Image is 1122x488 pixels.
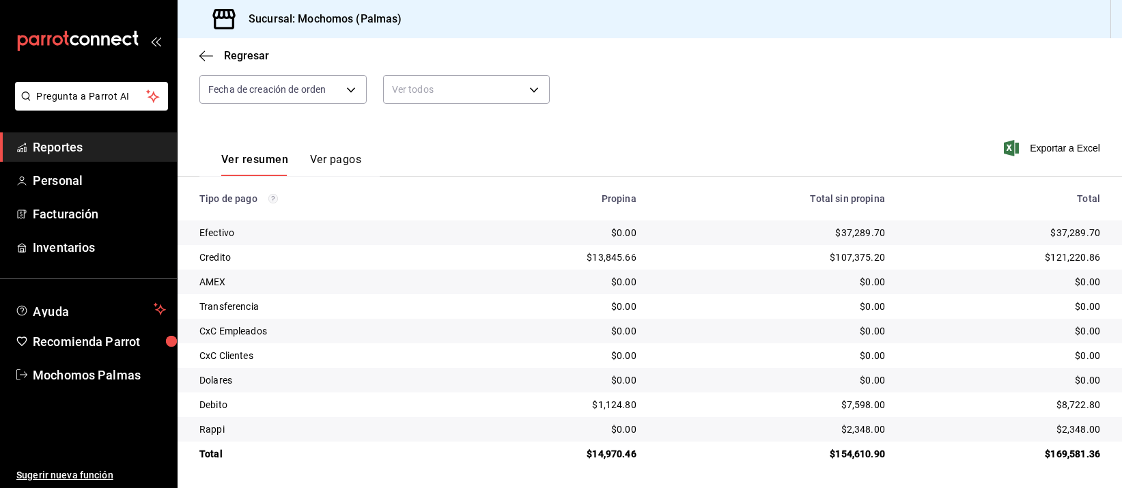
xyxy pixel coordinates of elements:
[310,153,361,176] button: Ver pagos
[658,300,885,313] div: $0.00
[199,275,453,289] div: AMEX
[33,238,166,257] span: Inventarios
[907,300,1100,313] div: $0.00
[475,250,636,264] div: $13,845.66
[475,373,636,387] div: $0.00
[658,324,885,338] div: $0.00
[475,193,636,204] div: Propina
[268,194,278,203] svg: Los pagos realizados con Pay y otras terminales son montos brutos.
[199,324,453,338] div: CxC Empleados
[907,349,1100,362] div: $0.00
[238,11,402,27] h3: Sucursal: Mochomos (Palmas)
[199,373,453,387] div: Dolares
[658,193,885,204] div: Total sin propina
[907,275,1100,289] div: $0.00
[15,82,168,111] button: Pregunta a Parrot AI
[37,89,147,104] span: Pregunta a Parrot AI
[658,398,885,412] div: $7,598.00
[199,193,453,204] div: Tipo de pago
[658,226,885,240] div: $37,289.70
[658,422,885,436] div: $2,348.00
[33,205,166,223] span: Facturación
[1007,140,1100,156] button: Exportar a Excel
[383,75,550,104] div: Ver todos
[33,138,166,156] span: Reportes
[16,468,166,483] span: Sugerir nueva función
[199,422,453,436] div: Rappi
[658,447,885,461] div: $154,610.90
[33,366,166,384] span: Mochomos Palmas
[208,83,326,96] span: Fecha de creación de orden
[33,301,148,317] span: Ayuda
[907,226,1100,240] div: $37,289.70
[475,324,636,338] div: $0.00
[199,250,453,264] div: Credito
[199,447,453,461] div: Total
[907,193,1100,204] div: Total
[224,49,269,62] span: Regresar
[658,250,885,264] div: $107,375.20
[475,349,636,362] div: $0.00
[33,171,166,190] span: Personal
[33,332,166,351] span: Recomienda Parrot
[10,99,168,113] a: Pregunta a Parrot AI
[658,275,885,289] div: $0.00
[475,226,636,240] div: $0.00
[658,373,885,387] div: $0.00
[199,349,453,362] div: CxC Clientes
[221,153,288,176] button: Ver resumen
[907,250,1100,264] div: $121,220.86
[907,447,1100,461] div: $169,581.36
[199,49,269,62] button: Regresar
[475,422,636,436] div: $0.00
[475,300,636,313] div: $0.00
[199,398,453,412] div: Debito
[658,349,885,362] div: $0.00
[907,398,1100,412] div: $8,722.80
[907,422,1100,436] div: $2,348.00
[221,153,361,176] div: navigation tabs
[475,447,636,461] div: $14,970.46
[475,275,636,289] div: $0.00
[199,226,453,240] div: Efectivo
[150,35,161,46] button: open_drawer_menu
[199,300,453,313] div: Transferencia
[907,373,1100,387] div: $0.00
[907,324,1100,338] div: $0.00
[475,398,636,412] div: $1,124.80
